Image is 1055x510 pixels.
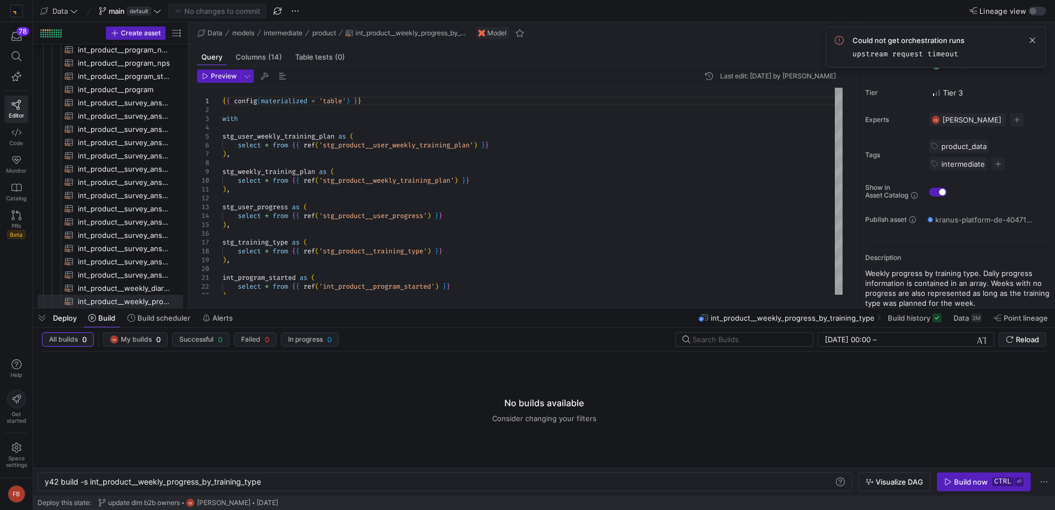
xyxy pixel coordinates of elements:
div: 22 [197,282,209,291]
div: Press SPACE to select this row. [38,189,183,202]
span: kranus-platform-de-404712 / y42_data_main / int_product__weekly_progress_by_training_type [935,215,1032,224]
span: as [338,132,346,141]
kbd: ⏎ [1015,477,1024,486]
span: Point lineage [1004,314,1048,322]
span: Successful [179,336,214,343]
span: { [292,282,296,291]
a: int_product__survey_answer_nps_free_text​​​​​​​​​​ [38,189,183,202]
div: 2M [971,314,982,322]
span: { [222,97,226,105]
span: select [238,211,261,220]
span: ( [350,132,354,141]
span: select [238,247,261,256]
button: Build nowctrl⏎ [937,472,1031,491]
button: Build [83,309,120,327]
span: Build [98,314,115,322]
span: stg_user_weekly_training_plan [222,132,334,141]
span: { [226,97,230,105]
span: select [238,141,261,150]
span: ) [427,211,431,220]
span: as [292,238,300,247]
span: Model [487,29,507,37]
span: { [292,247,296,256]
div: 18 [197,247,209,256]
div: 16 [197,229,209,238]
div: 7 [197,150,209,158]
span: stg_training_type [222,238,288,247]
span: int_program_started [222,273,296,282]
img: Tier 3 - Regular [932,88,941,97]
div: 1 [197,97,209,105]
span: } [435,247,439,256]
span: Data [207,29,222,37]
span: 'stg_product__user_weekly_training_plan' [319,141,473,150]
span: Reload [1016,335,1039,344]
span: My builds [121,336,152,343]
button: Create asset [106,26,166,40]
span: } [485,141,489,150]
span: materialized [261,97,307,105]
span: int_product__survey_answer_iciq​​​​​​​​​​ [78,136,170,149]
div: 13 [197,203,209,211]
div: FB [8,485,25,503]
div: 5 [197,132,209,141]
a: int_product__survey_answer_ipss​​​​​​​​​​ [38,176,183,189]
span: Build scheduler [137,314,190,322]
span: ref [303,176,315,185]
span: , [226,185,230,194]
div: Press SPACE to select this row. [38,202,183,215]
div: 17 [197,238,209,247]
span: as [319,167,327,176]
span: Show in Asset Catalog [865,184,908,199]
a: int_product__weekly_diary_use_by_survey​​​​​​​​​​ [38,281,183,295]
div: Press SPACE to select this row. [38,109,183,123]
div: 4 [197,123,209,132]
div: Press SPACE to select this row. [38,162,183,176]
span: int_product__program_started​​​​​​​​​​ [78,70,170,83]
span: Table tests [295,54,345,61]
button: Data2M [949,309,987,327]
span: Could not get orchestration runs [852,36,965,45]
a: int_product__survey_answer_drinking​​​​​​​​​​ [38,123,183,136]
img: https://storage.googleapis.com/y42-prod-data-exchange/images/RPxujLVyfKs3dYbCaMXym8FJVsr3YB0cxJXX... [11,6,22,17]
span: intermediate [264,29,302,37]
span: ) [435,282,439,291]
input: Search Builds [692,335,804,344]
span: [PERSON_NAME] [942,115,1001,124]
span: ( [315,247,319,256]
a: int_product__survey_answer_iciq​​​​​​​​​​ [38,136,183,149]
span: int_product__survey_answer_ipss​​​​​​​​​​ [78,176,170,189]
a: int_product__program​​​​​​​​​​ [38,83,183,96]
span: ) [427,247,431,256]
div: Last edit: [DATE] by [PERSON_NAME] [720,72,836,80]
span: int_product__survey_answer_iief​​​​​​​​​​ [78,150,170,162]
span: Publish asset [865,216,907,224]
span: ref [303,141,315,150]
span: 'stg_product__weekly_training_plan' [319,176,454,185]
button: Build scheduler [122,309,195,327]
span: Alerts [212,314,233,322]
span: y42 build -s int_product__weekly_progress_by_train [45,477,230,486]
span: ( [315,176,319,185]
span: ( [315,211,319,220]
span: Space settings [6,455,27,468]
span: Experts [865,116,920,124]
button: maindefault [96,4,164,18]
span: Help [9,371,23,378]
a: int_product__weekly_progress_by_training_type​​​​​​​​​​ [38,295,183,308]
div: FB [110,335,119,344]
span: from [273,141,288,150]
span: Data [953,314,969,322]
span: } [466,176,470,185]
button: 78 [4,26,28,46]
span: Monitor [6,167,26,174]
a: PRsBeta [4,206,28,243]
span: (14) [268,54,282,61]
a: int_product__survey_answer_nps​​​​​​​​​​ [38,202,183,215]
span: ( [303,203,307,211]
span: PRs [12,222,21,229]
div: 21 [197,273,209,282]
span: int_product__survey_answer_drinking​​​​​​​​​​ [78,123,170,136]
div: Press SPACE to select this row. [38,268,183,281]
span: int_product__program_nps_free_text​​​​​​​​​​ [78,44,170,56]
